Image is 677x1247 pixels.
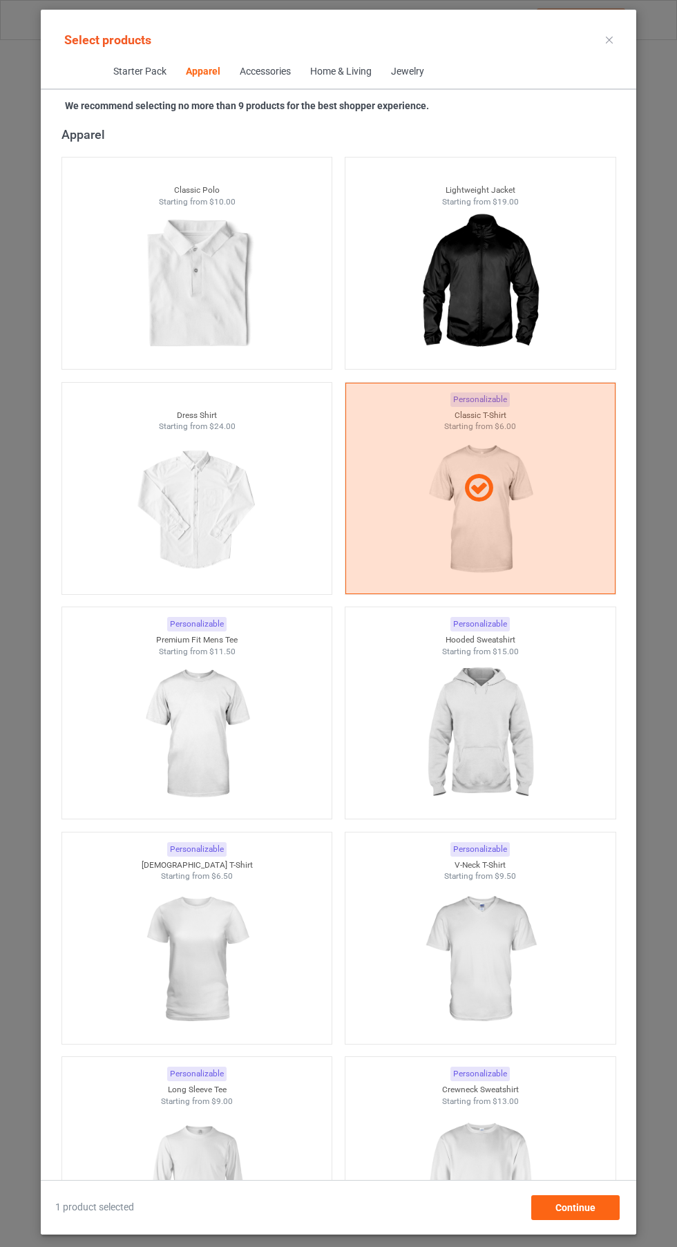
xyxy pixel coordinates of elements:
[493,1096,519,1106] span: $13.00
[167,1067,227,1081] div: Personalizable
[418,882,542,1037] img: regular.jpg
[135,657,258,812] img: regular.jpg
[62,184,332,196] div: Classic Polo
[103,55,175,88] span: Starter Pack
[390,65,423,79] div: Jewelry
[209,647,235,656] span: $11.50
[167,617,227,631] div: Personalizable
[62,646,332,658] div: Starting from
[135,207,258,362] img: regular.jpg
[493,197,519,207] span: $19.00
[345,1096,616,1107] div: Starting from
[555,1202,595,1213] span: Continue
[345,196,616,208] div: Starting from
[345,646,616,658] div: Starting from
[418,657,542,812] img: regular.jpg
[345,859,616,871] div: V-Neck T-Shirt
[55,1201,134,1215] span: 1 product selected
[209,197,235,207] span: $10.00
[62,634,332,646] div: Premium Fit Mens Tee
[61,126,622,142] div: Apparel
[209,421,235,431] span: $24.00
[239,65,290,79] div: Accessories
[167,842,227,857] div: Personalizable
[62,421,332,432] div: Starting from
[345,870,616,882] div: Starting from
[65,100,429,111] strong: We recommend selecting no more than 9 products for the best shopper experience.
[211,1096,233,1106] span: $9.00
[64,32,151,47] span: Select products
[450,617,510,631] div: Personalizable
[62,859,332,871] div: [DEMOGRAPHIC_DATA] T-Shirt
[450,842,510,857] div: Personalizable
[62,1084,332,1096] div: Long Sleeve Tee
[62,410,332,421] div: Dress Shirt
[185,65,220,79] div: Apparel
[62,870,332,882] div: Starting from
[493,647,519,656] span: $15.00
[345,1084,616,1096] div: Crewneck Sweatshirt
[62,1096,332,1107] div: Starting from
[211,871,233,881] span: $6.50
[135,882,258,1037] img: regular.jpg
[495,871,516,881] span: $9.50
[62,196,332,208] div: Starting from
[531,1195,620,1220] div: Continue
[345,184,616,196] div: Lightweight Jacket
[345,634,616,646] div: Hooded Sweatshirt
[418,207,542,362] img: regular.jpg
[450,1067,510,1081] div: Personalizable
[135,432,258,587] img: regular.jpg
[309,65,371,79] div: Home & Living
